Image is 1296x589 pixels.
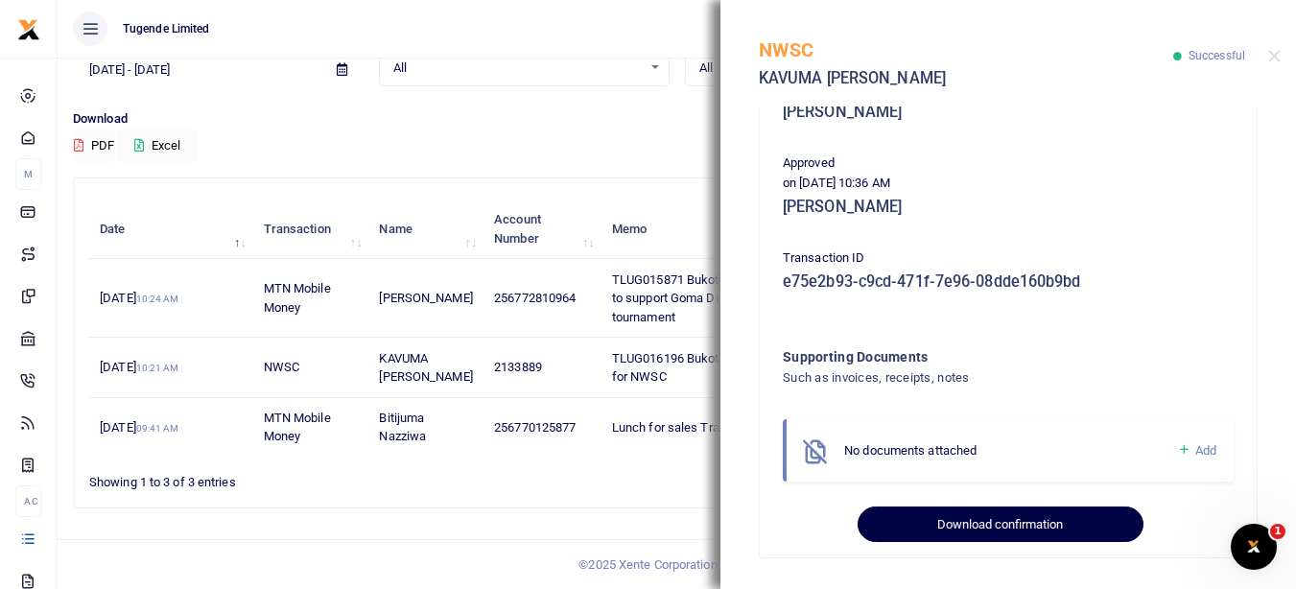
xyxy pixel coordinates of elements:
span: [DATE] [100,420,178,435]
h5: NWSC [759,38,1173,61]
li: M [15,158,41,190]
span: Bitijuma Nazziwa [379,411,426,444]
input: select period [73,54,321,86]
span: TLUG016196 Bukoto Branch Expenses for NWSC [612,351,824,385]
h5: [PERSON_NAME] [783,198,1234,217]
span: NWSC [264,360,299,374]
h4: Such as invoices, receipts, notes [783,367,1156,389]
span: 2133889 [494,360,542,374]
th: Name: activate to sort column ascending [368,200,483,259]
a: logo-small logo-large logo-large [17,21,40,35]
span: TLUG015871 Bukoto Branch Expenses to support Goma Division football tournament [612,272,824,324]
span: Lunch for sales Training program [612,420,794,435]
p: Transaction ID [783,248,1234,269]
button: Download confirmation [858,507,1143,543]
span: KAVUMA [PERSON_NAME] [379,351,472,385]
iframe: Intercom live chat [1231,524,1277,570]
span: No documents attached [844,443,977,458]
small: 10:21 AM [136,363,179,373]
span: MTN Mobile Money [264,411,331,444]
div: Showing 1 to 3 of 3 entries [89,462,571,492]
h5: e75e2b93-c9cd-471f-7e96-08dde160b9bd [783,272,1234,292]
span: 256772810964 [494,291,576,305]
th: Transaction: activate to sort column ascending [252,200,368,259]
p: on [DATE] 10:36 AM [783,174,1234,194]
button: Close [1268,50,1281,62]
span: All [699,59,948,78]
th: Date: activate to sort column descending [89,200,252,259]
img: logo-small [17,18,40,41]
span: [DATE] [100,360,178,374]
button: PDF [73,130,115,162]
span: Successful [1189,49,1245,62]
span: 1 [1270,524,1285,539]
small: 09:41 AM [136,423,179,434]
small: 10:24 AM [136,294,179,304]
span: MTN Mobile Money [264,281,331,315]
span: [PERSON_NAME] [379,291,472,305]
h5: [PERSON_NAME] [783,103,1234,122]
p: Download [73,109,1281,130]
th: Memo: activate to sort column ascending [601,200,847,259]
h4: Supporting Documents [783,346,1156,367]
li: Ac [15,485,41,517]
p: Approved [783,153,1234,174]
h5: KAVUMA [PERSON_NAME] [759,69,1173,88]
button: Excel [118,130,197,162]
a: Add [1177,439,1216,461]
span: [DATE] [100,291,178,305]
span: 256770125877 [494,420,576,435]
span: Add [1195,443,1216,458]
span: Tugende Limited [115,20,218,37]
th: Account Number: activate to sort column ascending [483,200,601,259]
span: All [393,59,642,78]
